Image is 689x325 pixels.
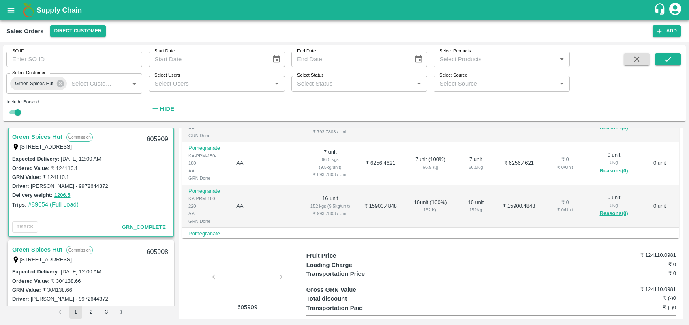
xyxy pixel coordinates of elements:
[230,185,304,228] td: AA
[116,306,128,319] button: Go to next page
[304,228,356,271] td: 22 unit
[594,194,634,218] div: 0 unit
[188,144,223,152] p: Pomegranate
[439,72,467,79] label: Select Source
[69,306,82,319] button: page 1
[12,278,49,284] label: Ordered Value:
[142,243,173,262] div: 605908
[51,165,78,171] label: ₹ 124110.1
[28,201,79,208] a: #89054 (Full Load)
[54,191,71,200] button: 1206.5
[160,105,174,112] strong: Hide
[188,217,223,225] div: GRN Done
[640,185,679,228] td: 0 unit
[269,52,284,67] button: Choose date
[188,187,223,195] p: Pomegranate
[549,206,581,213] div: ₹ 0 / Unit
[411,199,450,214] div: 16 unit ( 100 %)
[66,133,93,142] p: Commission
[12,202,26,208] label: Trips:
[549,164,581,171] div: ₹ 0 / Unit
[357,185,404,228] td: ₹ 15900.4848
[54,303,71,313] button: 3049.5
[411,156,450,171] div: 7 unit ( 100 %)
[188,238,223,253] div: KA-PRM-220-250
[640,228,679,271] td: 0 unit
[154,72,180,79] label: Select Users
[188,210,223,217] div: AA
[188,167,223,174] div: AA
[85,306,98,319] button: Go to page 2
[297,48,316,54] label: End Date
[310,156,350,171] div: 66.5 kgs (9.5kg/unit)
[149,102,176,116] button: Hide
[357,142,404,185] td: ₹ 6256.4621
[614,260,676,269] h6: ₹ 0
[36,4,654,16] a: Supply Chain
[12,165,49,171] label: Ordered Value:
[53,306,130,319] nav: pagination navigation
[43,174,69,180] label: ₹ 124110.1
[61,269,101,275] label: [DATE] 12:00 AM
[230,228,304,271] td: AA
[495,142,543,185] td: ₹ 6256.4621
[306,285,399,294] p: Gross GRN Value
[6,98,142,105] div: Include Booked
[68,78,116,89] input: Select Customer
[129,78,139,89] button: Open
[66,246,93,254] p: Commission
[304,185,356,228] td: 16 unit
[306,251,399,260] p: Fruit Price
[12,305,53,311] label: Delivery weight:
[20,256,72,263] label: [STREET_ADDRESS]
[188,174,223,182] div: GRN Done
[594,159,634,166] div: 0 Kg
[50,25,106,37] button: Select DC
[463,206,489,213] div: 152 Kg
[306,269,399,278] p: Transportation Price
[100,306,113,319] button: Go to page 3
[614,251,676,259] h6: ₹ 124110.0981
[6,26,44,37] div: Sales Orders
[12,174,41,180] label: GRN Value:
[20,2,36,18] img: logo
[411,52,426,67] button: Choose date
[640,142,679,185] td: 0 unit
[594,237,634,261] div: 0 unit
[357,228,404,271] td: ₹ 24063.1666
[230,142,304,185] td: AA
[310,202,350,210] div: 152 kgs (9.5kg/unit)
[12,48,24,54] label: SO ID
[436,78,554,89] input: Select Source
[653,25,681,37] button: Add
[6,52,142,67] input: Enter SO ID
[594,166,634,176] button: Reasons(0)
[411,206,450,213] div: 152 Kg
[614,285,676,293] h6: ₹ 124110.0981
[306,260,399,269] p: Loading Charge
[12,183,29,189] label: Driver:
[463,164,489,171] div: 66.5 Kg
[306,303,399,312] p: Transportation Paid
[12,287,41,293] label: GRN Value:
[36,6,82,14] b: Supply Chain
[188,195,223,210] div: KA-PRM-180-220
[310,210,350,217] div: ₹ 993.7803 / Unit
[594,209,634,218] button: Reasons(0)
[188,132,223,139] div: GRN Done
[2,1,20,19] button: open drawer
[614,303,676,312] h6: ₹ (-)0
[217,303,278,312] p: 605909
[10,80,58,88] span: Green Spices Hut
[20,144,72,150] label: [STREET_ADDRESS]
[12,70,45,76] label: Select Customer
[306,294,399,303] p: Total discount
[556,54,567,65] button: Open
[297,72,324,79] label: Select Status
[668,2,683,19] div: account of current user
[12,156,59,162] label: Expected Delivery :
[188,124,223,131] div: AA
[188,152,223,167] div: KA-PRM-150-180
[294,78,411,89] input: Select Status
[436,54,554,65] input: Select Products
